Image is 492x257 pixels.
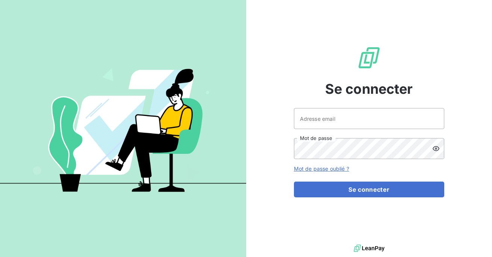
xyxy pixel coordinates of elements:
[294,165,349,172] a: Mot de passe oublié ?
[294,182,444,197] button: Se connecter
[325,79,413,99] span: Se connecter
[357,46,381,70] img: Logo LeanPay
[294,108,444,129] input: placeholder
[354,243,385,254] img: logo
